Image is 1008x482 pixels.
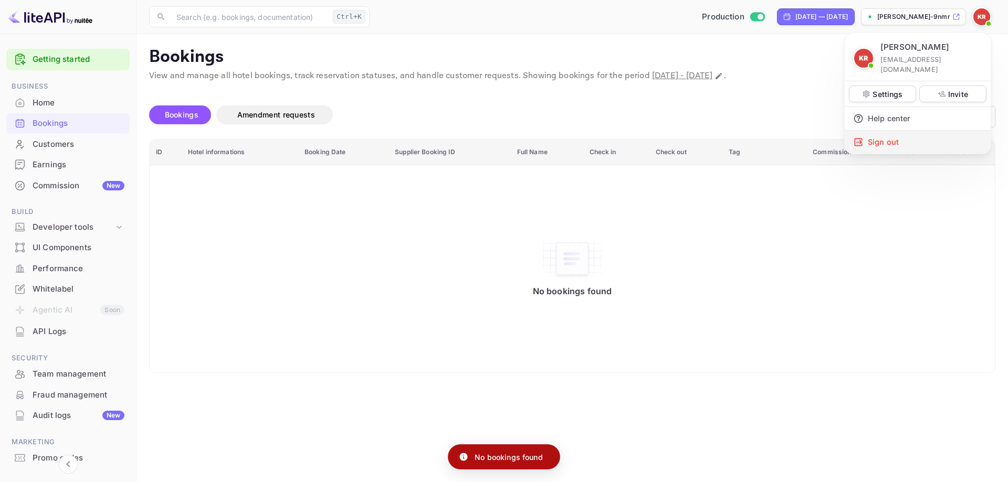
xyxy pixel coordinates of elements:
[475,452,543,463] p: No bookings found
[948,89,968,100] p: Invite
[845,131,991,154] div: Sign out
[873,89,902,100] p: Settings
[880,41,949,53] p: [PERSON_NAME]
[845,107,991,130] div: Help center
[880,55,982,74] p: [EMAIL_ADDRESS][DOMAIN_NAME]
[854,49,873,68] img: Kobus Roux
